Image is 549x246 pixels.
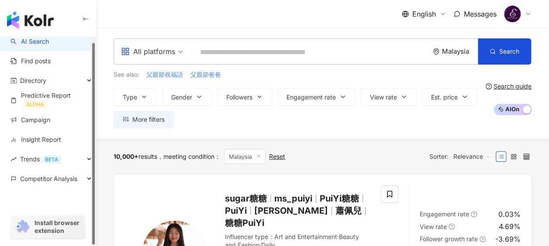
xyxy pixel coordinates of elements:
span: Engagement rate [420,210,469,218]
a: searchAI Search [10,37,49,46]
div: BETA [41,155,62,164]
span: ms_puiyi [274,193,312,204]
div: results [114,153,157,160]
img: chrome extension [14,220,31,234]
span: Follower growth rate [420,235,478,243]
span: question-circle [486,83,492,89]
span: Install browser extension [35,219,82,235]
span: PuiYi糖糖 [320,193,359,204]
div: Malaysia [442,48,478,55]
img: 0b573ae54792528024f807b86c0e1839_tn.jpg [504,6,521,22]
span: PuiYi [225,205,247,216]
span: 糖糖PuiYi [225,218,264,228]
button: Followers [217,88,272,106]
button: More filters [114,111,174,128]
span: Search [499,48,519,55]
span: Art and Entertainment [274,233,337,240]
span: Type [123,94,137,101]
button: Type [114,88,157,106]
span: 父親節爸爸 [190,70,221,79]
button: 父親節爸爸 [190,70,221,79]
span: appstore [121,47,130,56]
div: Sorter: [429,150,496,164]
button: 父親節祝福語 [146,70,183,79]
span: · [337,233,339,240]
a: chrome extensionInstall browser extension [11,215,85,239]
span: sugar糖糖 [225,193,267,204]
span: Competitor Analysis [20,169,77,188]
span: Gender [171,94,192,101]
span: meeting condition ： [157,153,221,160]
div: Search guide [494,83,532,90]
a: Predictive ReportALPHA [10,91,89,109]
div: Reset [269,153,285,160]
button: View rate [361,88,417,106]
div: -3.69% [495,234,521,244]
span: 父親節祝福語 [146,70,183,79]
span: question-circle [480,236,486,242]
span: environment [433,48,439,55]
a: Find posts [10,57,51,65]
span: Trends [20,149,62,169]
span: Est. price [431,94,458,101]
span: Malaysia [224,149,266,164]
span: 蕭佩兒 [335,205,362,216]
a: Insight Report [10,135,61,144]
span: View rate [420,223,447,230]
span: View rate [370,94,397,101]
button: Est. price [422,88,477,106]
span: More filters [132,116,165,123]
span: Messages [464,10,497,18]
span: question-circle [449,223,455,229]
span: question-circle [471,211,477,217]
span: English [412,9,436,19]
a: Campaign [10,116,50,124]
img: logo [7,11,54,29]
div: 0.03% [498,209,521,219]
button: Gender [162,88,212,106]
span: [PERSON_NAME] [254,205,328,216]
span: See also: [114,70,139,79]
span: Directory [20,71,46,90]
span: rise [10,156,17,162]
button: Engagement rate [277,88,356,106]
button: Search [478,38,531,65]
span: 10,000+ [114,153,138,160]
span: Relevance [453,150,491,164]
span: Engagement rate [287,94,336,101]
div: All platforms [121,44,175,58]
span: Followers [226,94,252,101]
div: 4.69% [499,222,521,231]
